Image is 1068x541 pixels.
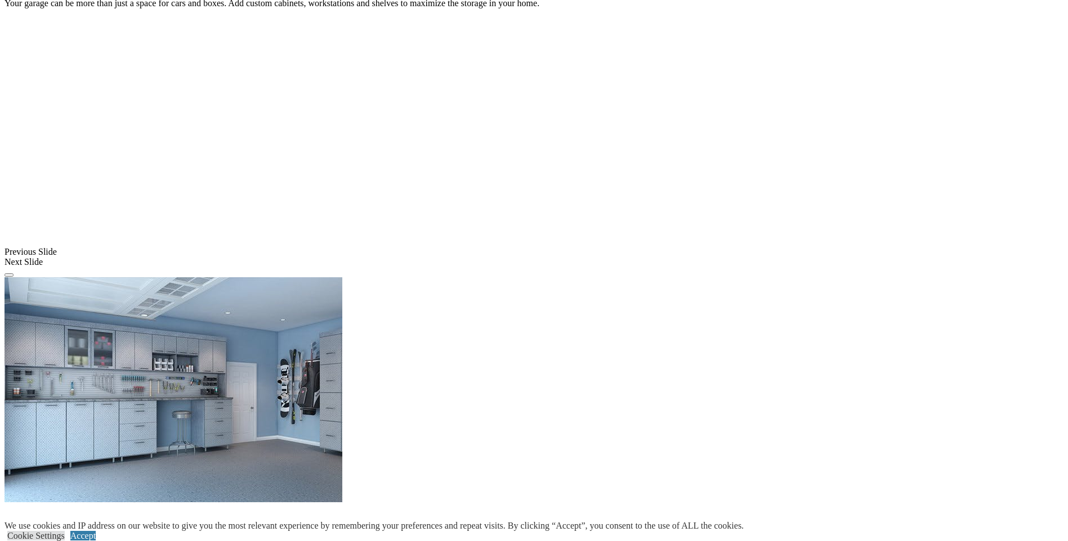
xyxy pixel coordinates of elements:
[5,247,1063,257] div: Previous Slide
[5,257,1063,267] div: Next Slide
[5,273,14,277] button: Click here to pause slide show
[5,521,744,531] div: We use cookies and IP address on our website to give you the most relevant experience by remember...
[7,531,65,540] a: Cookie Settings
[5,277,342,502] img: Banner for mobile view
[70,531,96,540] a: Accept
